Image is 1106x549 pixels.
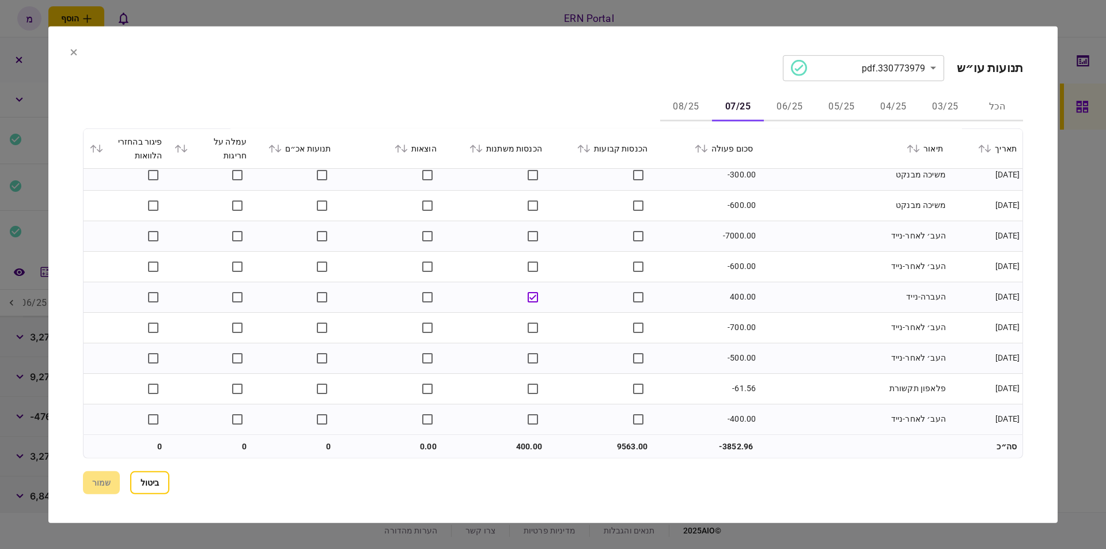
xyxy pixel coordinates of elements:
td: פלאפון תקשורת [759,373,949,404]
td: 0 [84,435,168,458]
button: 03/25 [919,93,971,121]
h2: תנועות עו״ש [957,60,1023,75]
td: 0.00 [337,435,442,458]
td: העב׳ לאחר-נייד [759,251,949,282]
td: העב׳ לאחר-נייד [759,343,949,373]
td: -500.00 [653,343,759,373]
td: -7000.00 [653,221,759,251]
button: 04/25 [868,93,919,121]
div: עמלה על חריגות [174,134,247,162]
div: תיאור [764,141,943,155]
button: 06/25 [764,93,816,121]
td: -400.00 [653,404,759,434]
td: [DATE] [949,251,1022,282]
td: [DATE] [949,221,1022,251]
div: תנועות אכ״ם [258,141,331,155]
button: הכל [971,93,1023,121]
td: -600.00 [653,190,759,221]
td: 0 [252,435,337,458]
td: -300.00 [653,160,759,190]
td: משיכה מבנקט [759,160,949,190]
td: [DATE] [949,190,1022,221]
td: -61.56 [653,373,759,404]
button: 05/25 [816,93,868,121]
div: תאריך [955,141,1017,155]
div: פיגור בהחזרי הלוואות [89,134,162,162]
td: [DATE] [949,312,1022,343]
div: 330773979.pdf [791,60,926,76]
td: [DATE] [949,373,1022,404]
button: 07/25 [712,93,764,121]
td: 400.00 [653,282,759,312]
div: הכנסות קבועות [554,141,647,155]
td: [DATE] [949,160,1022,190]
div: הוצאות [343,141,437,155]
td: 0 [168,435,253,458]
td: -3852.96 [653,435,759,458]
td: -700.00 [653,312,759,343]
td: סה״כ [949,435,1022,458]
td: העב׳ לאחר-נייד [759,404,949,434]
button: 08/25 [660,93,712,121]
td: 9563.00 [548,435,653,458]
td: [DATE] [949,282,1022,312]
td: העברה-נייד [759,282,949,312]
td: משיכה מבנקט [759,190,949,221]
div: הכנסות משתנות [448,141,542,155]
td: [DATE] [949,343,1022,373]
td: העב׳ לאחר-נייד [759,312,949,343]
td: העב׳ לאחר-נייד [759,221,949,251]
td: -600.00 [653,251,759,282]
td: 400.00 [442,435,548,458]
td: [DATE] [949,404,1022,434]
div: סכום פעולה [659,141,753,155]
button: ביטול [130,471,169,494]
